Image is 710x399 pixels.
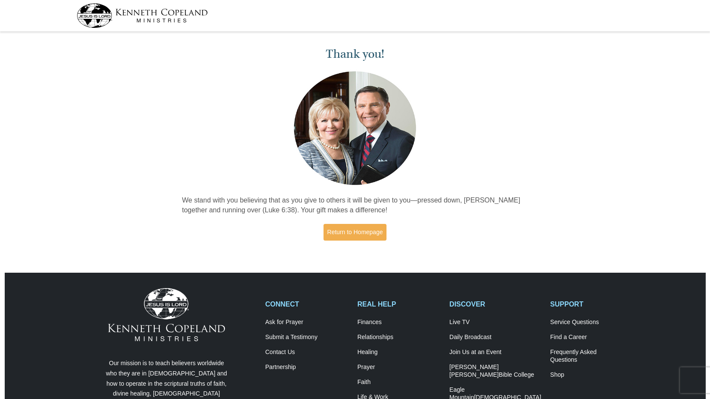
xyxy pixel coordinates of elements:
a: Frequently AskedQuestions [550,348,633,364]
h2: SUPPORT [550,300,633,308]
a: Prayer [357,363,440,371]
a: Service Questions [550,319,633,326]
a: [PERSON_NAME] [PERSON_NAME]Bible College [449,363,541,379]
h1: Thank you! [182,47,528,61]
a: Submit a Testimony [265,333,348,341]
a: Return to Homepage [324,224,387,241]
a: Join Us at an Event [449,348,541,356]
a: Healing [357,348,440,356]
h2: DISCOVER [449,300,541,308]
h2: REAL HELP [357,300,440,308]
h2: CONNECT [265,300,348,308]
img: Kenneth and Gloria [292,69,418,187]
a: Ask for Prayer [265,319,348,326]
a: Live TV [449,319,541,326]
a: Faith [357,378,440,386]
a: Finances [357,319,440,326]
img: kcm-header-logo.svg [77,3,208,28]
span: Bible College [499,371,534,378]
a: Find a Career [550,333,633,341]
img: Kenneth Copeland Ministries [108,288,225,341]
a: Shop [550,371,633,379]
a: Contact Us [265,348,348,356]
a: Daily Broadcast [449,333,541,341]
a: Partnership [265,363,348,371]
p: We stand with you believing that as you give to others it will be given to you—pressed down, [PER... [182,196,528,215]
a: Relationships [357,333,440,341]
